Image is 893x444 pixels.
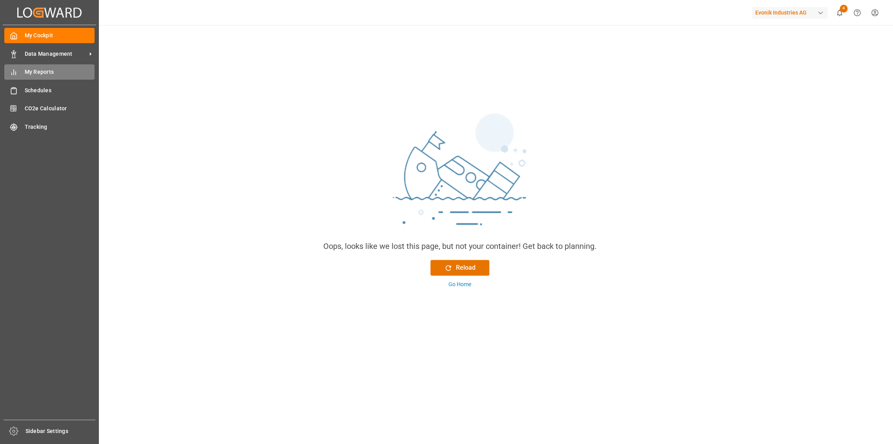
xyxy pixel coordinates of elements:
[25,104,95,113] span: CO2e Calculator
[4,119,95,134] a: Tracking
[4,64,95,80] a: My Reports
[444,263,475,272] div: Reload
[448,280,471,289] div: Go Home
[4,28,95,43] a: My Cockpit
[4,82,95,98] a: Schedules
[26,427,96,435] span: Sidebar Settings
[25,86,95,95] span: Schedules
[848,4,866,22] button: Help Center
[430,260,489,276] button: Reload
[831,4,848,22] button: show 4 new notifications
[4,101,95,116] a: CO2e Calculator
[752,7,827,18] div: Evonik Industries AG
[25,68,95,76] span: My Reports
[25,123,95,131] span: Tracking
[752,5,831,20] button: Evonik Industries AG
[430,280,489,289] button: Go Home
[323,240,596,252] div: Oops, looks like we lost this page, but not your container! Get back to planning.
[342,110,578,240] img: sinking_ship.png
[25,50,87,58] span: Data Management
[25,31,95,40] span: My Cockpit
[840,5,847,13] span: 4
